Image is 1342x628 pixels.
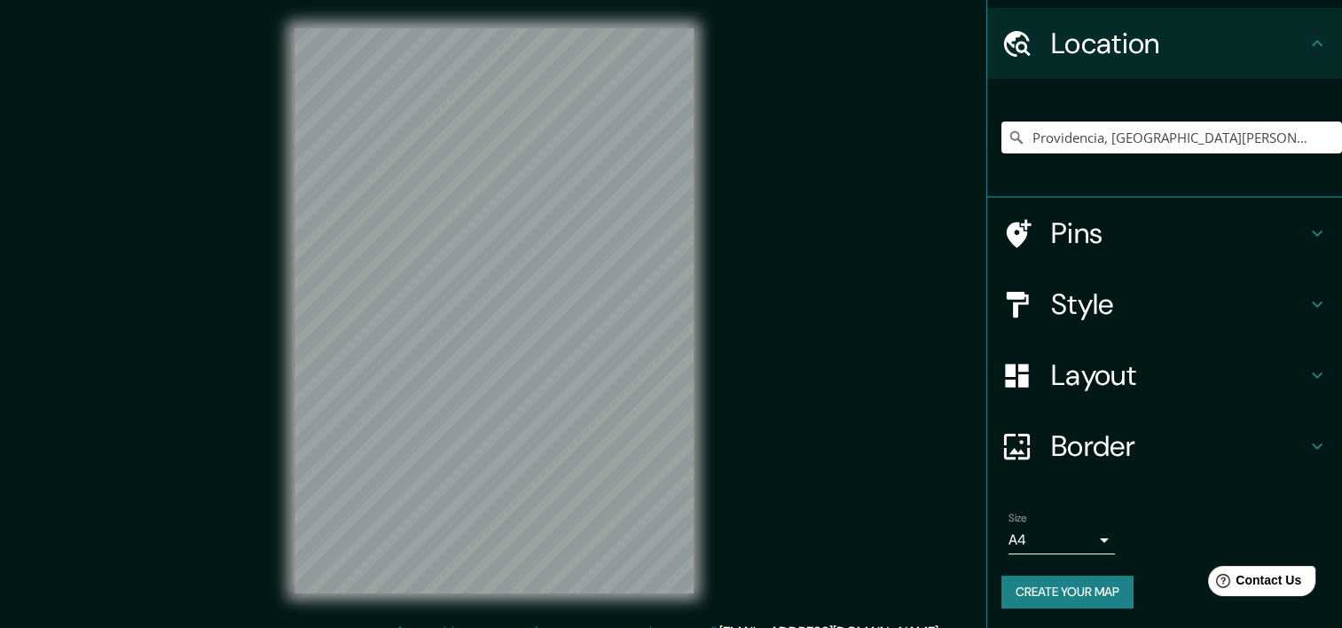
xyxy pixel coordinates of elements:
div: Location [987,8,1342,79]
h4: Layout [1051,357,1307,393]
div: A4 [1008,526,1115,554]
h4: Location [1051,26,1307,61]
iframe: Help widget launcher [1184,559,1322,608]
input: Pick your city or area [1001,122,1342,153]
h4: Style [1051,287,1307,322]
label: Size [1008,511,1027,526]
h4: Pins [1051,216,1307,251]
div: Style [987,269,1342,340]
h4: Border [1051,428,1307,464]
div: Layout [987,340,1342,411]
div: Border [987,411,1342,482]
button: Create your map [1001,576,1134,608]
canvas: Map [294,28,694,593]
div: Pins [987,198,1342,269]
